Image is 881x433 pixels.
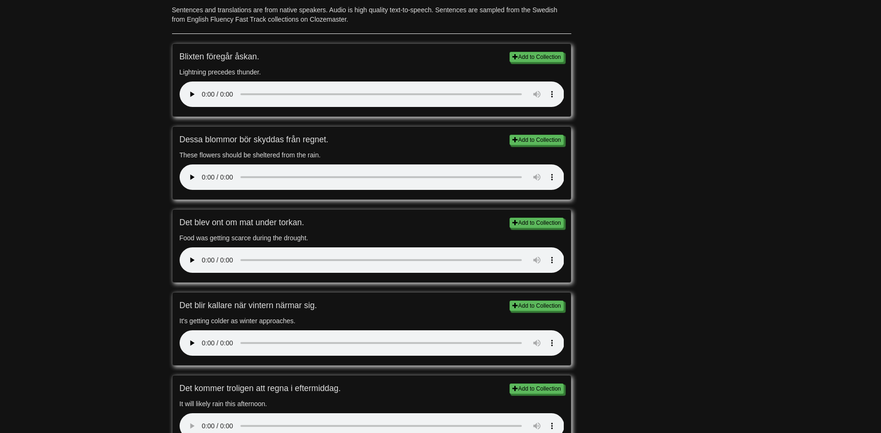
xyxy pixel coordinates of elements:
[510,384,564,394] button: Add to Collection
[180,217,564,229] p: Det blev ont om mat under torkan.
[180,399,564,408] p: It will likely rain this afternoon.
[510,135,564,145] button: Add to Collection
[180,134,564,146] p: Dessa blommor bör skyddas från regnet.
[180,383,564,394] p: Det kommer troligen att regna i eftermiddag.
[180,150,564,160] p: These flowers should be sheltered from the rain.
[172,5,572,24] p: Sentences and translations are from native speakers. Audio is high quality text-to-speech. Senten...
[180,316,564,326] p: It's getting colder as winter approaches.
[510,301,564,311] button: Add to Collection
[510,218,564,228] button: Add to Collection
[180,300,564,311] p: Det blir kallare när vintern närmar sig.
[180,51,564,63] p: Blixten föregår åskan.
[180,67,564,77] p: Lightning precedes thunder.
[510,52,564,62] button: Add to Collection
[180,233,564,243] p: Food was getting scarce during the drought.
